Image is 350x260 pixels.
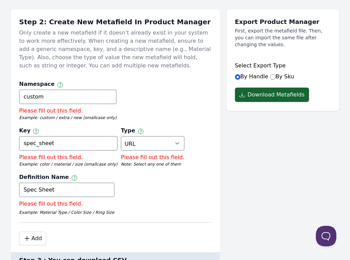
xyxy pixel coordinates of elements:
button: Add [19,232,46,245]
h6: Select Export Type [235,62,331,70]
iframe: Toggle Customer Support [316,226,336,246]
p: Definition Name [19,173,69,183]
p: First, export the metafield file. Then, you can import the same file after changing the values. [235,27,331,48]
em: Example: color / material / size (smallcase only) [19,161,117,167]
em: Note: Select any one of them [121,161,184,167]
button: Download Metafields [235,88,309,102]
p: Type [121,127,135,136]
img: svg+xml;base64,PHN2ZyB4bWxucz0iaHR0cDovL3d3dy53My5vcmcvMjAwMC9zdmciIHZpZXdCb3g9IjAgMCAxNiAxNiIgZm... [138,129,143,134]
label: By Handle [235,73,268,80]
em: Example: Material Type / Color Size / Ring Size [19,210,114,215]
p: Only create a new metafield if it doesn't already exist in your system to work more effectively. ... [19,26,212,73]
span: Please fill out this field. [19,200,114,208]
input: Key [19,136,117,151]
p: Key [19,127,30,136]
img: svg+xml;base64,PHN2ZyB4bWxucz0iaHR0cDovL3d3dy53My5vcmcvMjAwMC9zdmciIHZpZXdCb3g9IjAgMCAxNiAxNiIgZm... [57,82,63,88]
input: Definition Name [19,183,114,197]
input: By Handle [235,74,240,80]
label: By Sku [270,73,294,80]
em: Example: custom / extra / new (smallcase only) [19,115,116,120]
h1: Step 2: Create New Metafield In Product Manager [19,18,212,26]
input: Namespace [19,90,116,104]
h1: Export Product Manager [235,18,331,26]
span: Please fill out this field. [19,153,117,161]
span: Please fill out this field. [121,153,184,161]
p: Namespace [19,80,55,90]
span: Please fill out this field. [19,107,116,115]
input: By Sku [270,74,276,80]
img: svg+xml;base64,PHN2ZyB4bWxucz0iaHR0cDovL3d3dy53My5vcmcvMjAwMC9zdmciIHZpZXdCb3g9IjAgMCAxNiAxNiIgZm... [72,175,77,181]
img: svg+xml;base64,PHN2ZyB4bWxucz0iaHR0cDovL3d3dy53My5vcmcvMjAwMC9zdmciIHZpZXdCb3g9IjAgMCAxNiAxNiIgZm... [33,129,39,134]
